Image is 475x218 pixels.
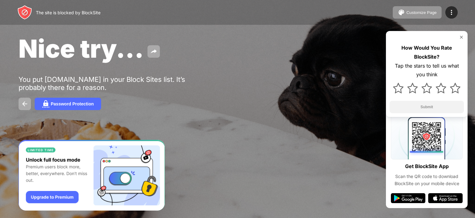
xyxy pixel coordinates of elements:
[391,193,426,203] img: google-play.svg
[459,35,464,40] img: rate-us-close.svg
[19,75,210,91] div: You put [DOMAIN_NAME] in your Block Sites list. It’s probably there for a reason.
[428,193,463,203] img: app-store.svg
[17,5,32,20] img: header-logo.svg
[390,101,464,113] button: Submit
[390,43,464,61] div: How Would You Rate BlockSite?
[51,101,94,106] div: Password Protection
[450,83,460,93] img: star.svg
[19,33,144,64] span: Nice try...
[36,10,101,15] div: The site is blocked by BlockSite
[406,10,437,15] div: Customize Page
[19,140,165,211] iframe: Banner
[405,162,449,171] div: Get BlockSite App
[407,83,418,93] img: star.svg
[448,9,455,16] img: menu-icon.svg
[150,48,157,55] img: share.svg
[390,61,464,79] div: Tap the stars to tell us what you think
[393,6,442,19] button: Customize Page
[398,9,405,16] img: pallet.svg
[35,98,101,110] button: Password Protection
[21,100,28,108] img: back.svg
[42,100,49,108] img: password.svg
[393,83,404,93] img: star.svg
[391,173,463,187] div: Scan the QR code to download BlockSite on your mobile device
[436,83,446,93] img: star.svg
[422,83,432,93] img: star.svg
